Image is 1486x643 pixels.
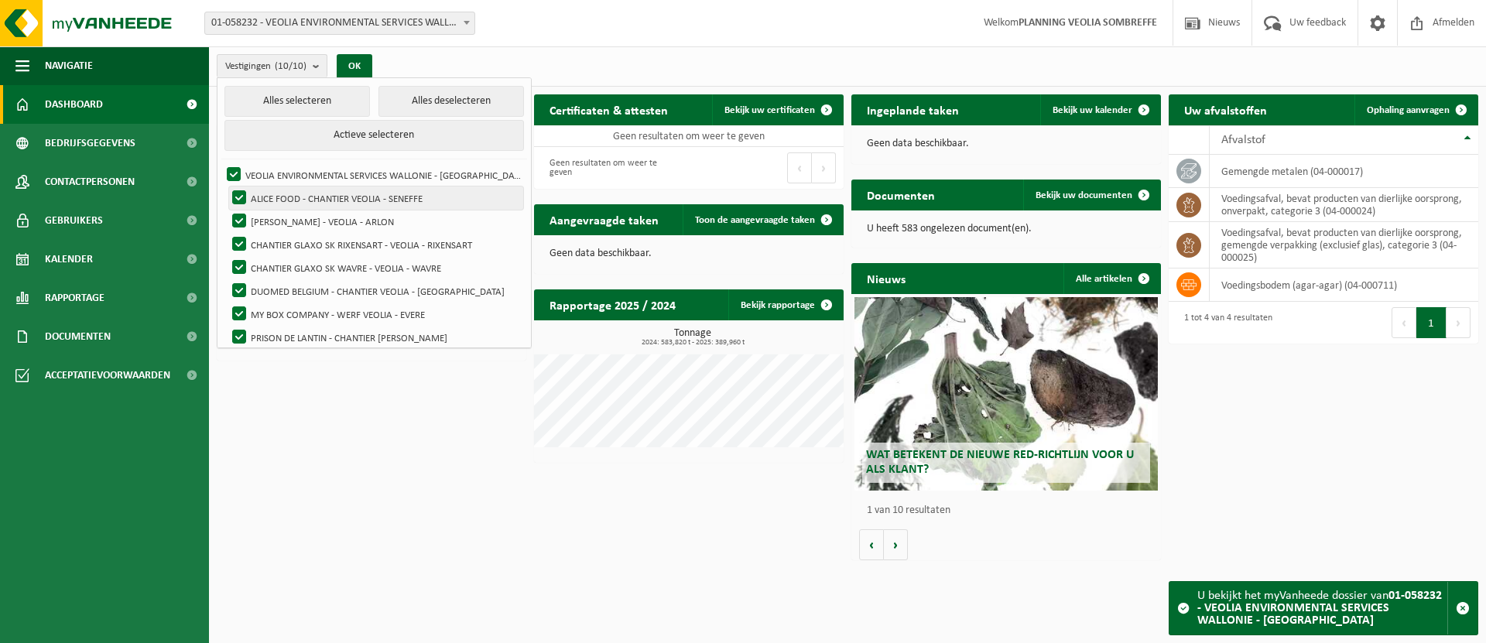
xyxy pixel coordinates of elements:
button: Previous [1392,307,1416,338]
span: 01-058232 - VEOLIA ENVIRONMENTAL SERVICES WALLONIE - Sombreffe [205,12,474,34]
span: Navigatie [45,46,93,85]
a: Bekijk uw documenten [1023,180,1159,210]
button: Previous [787,152,812,183]
div: 1 tot 4 van 4 resultaten [1176,306,1272,340]
span: Kalender [45,240,93,279]
label: PRISON DE LANTIN - CHANTIER [PERSON_NAME] [229,326,523,349]
span: Contactpersonen [45,162,135,201]
h2: Certificaten & attesten [534,94,683,125]
p: U heeft 583 ongelezen document(en). [867,224,1145,234]
h2: Nieuws [851,263,921,293]
h2: Ingeplande taken [851,94,974,125]
a: Bekijk uw certificaten [712,94,842,125]
a: Wat betekent de nieuwe RED-richtlijn voor u als klant? [854,297,1158,491]
h3: Tonnage [542,328,844,347]
h2: Rapportage 2025 / 2024 [534,289,691,320]
count: (10/10) [275,61,306,71]
span: Bekijk uw certificaten [724,105,815,115]
button: Alles deselecteren [378,86,524,117]
span: Vestigingen [225,55,306,78]
p: Geen data beschikbaar. [867,139,1145,149]
button: Vorige [859,529,884,560]
label: ALICE FOOD - CHANTIER VEOLIA - SENEFFE [229,186,523,210]
span: Bedrijfsgegevens [45,124,135,162]
h2: Aangevraagde taken [534,204,674,234]
td: Geen resultaten om weer te geven [534,125,844,147]
button: Next [1447,307,1471,338]
span: Toon de aangevraagde taken [695,215,815,225]
span: 01-058232 - VEOLIA ENVIRONMENTAL SERVICES WALLONIE - Sombreffe [204,12,475,35]
label: [PERSON_NAME] - VEOLIA - ARLON [229,210,523,233]
button: OK [337,54,372,79]
button: Alles selecteren [224,86,370,117]
label: CHANTIER GLAXO SK RIXENSART - VEOLIA - RIXENSART [229,233,523,256]
button: Volgende [884,529,908,560]
span: Acceptatievoorwaarden [45,356,170,395]
a: Ophaling aanvragen [1354,94,1477,125]
span: Afvalstof [1221,134,1265,146]
p: Geen data beschikbaar. [550,248,828,259]
td: voedingsbodem (agar-agar) (04-000711) [1210,268,1478,302]
strong: PLANNING VEOLIA SOMBREFFE [1019,17,1157,29]
button: Next [812,152,836,183]
button: Vestigingen(10/10) [217,54,327,77]
button: Actieve selecteren [224,120,524,151]
td: voedingsafval, bevat producten van dierlijke oorsprong, gemengde verpakking (exclusief glas), cat... [1210,222,1478,268]
td: voedingsafval, bevat producten van dierlijke oorsprong, onverpakt, categorie 3 (04-000024) [1210,188,1478,222]
a: Alle artikelen [1063,263,1159,294]
span: Gebruikers [45,201,103,240]
button: 1 [1416,307,1447,338]
span: Wat betekent de nieuwe RED-richtlijn voor u als klant? [866,449,1134,476]
span: Documenten [45,317,111,356]
h2: Uw afvalstoffen [1169,94,1282,125]
div: Geen resultaten om weer te geven [542,151,681,185]
label: MY BOX COMPANY - WERF VEOLIA - EVERE [229,303,523,326]
a: Bekijk uw kalender [1040,94,1159,125]
td: gemengde metalen (04-000017) [1210,155,1478,188]
span: Bekijk uw documenten [1036,190,1132,200]
label: CHANTIER GLAXO SK WAVRE - VEOLIA - WAVRE [229,256,523,279]
p: 1 van 10 resultaten [867,505,1153,516]
span: Ophaling aanvragen [1367,105,1450,115]
label: DUOMED BELGIUM - CHANTIER VEOLIA - [GEOGRAPHIC_DATA] [229,279,523,303]
a: Bekijk rapportage [728,289,842,320]
span: Bekijk uw kalender [1053,105,1132,115]
a: Toon de aangevraagde taken [683,204,842,235]
strong: 01-058232 - VEOLIA ENVIRONMENTAL SERVICES WALLONIE - [GEOGRAPHIC_DATA] [1197,590,1442,627]
span: Dashboard [45,85,103,124]
label: VEOLIA ENVIRONMENTAL SERVICES WALLONIE - [GEOGRAPHIC_DATA] [224,163,523,186]
span: 2024: 583,820 t - 2025: 389,960 t [542,339,844,347]
h2: Documenten [851,180,950,210]
div: U bekijkt het myVanheede dossier van [1197,582,1447,634]
span: Rapportage [45,279,104,317]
